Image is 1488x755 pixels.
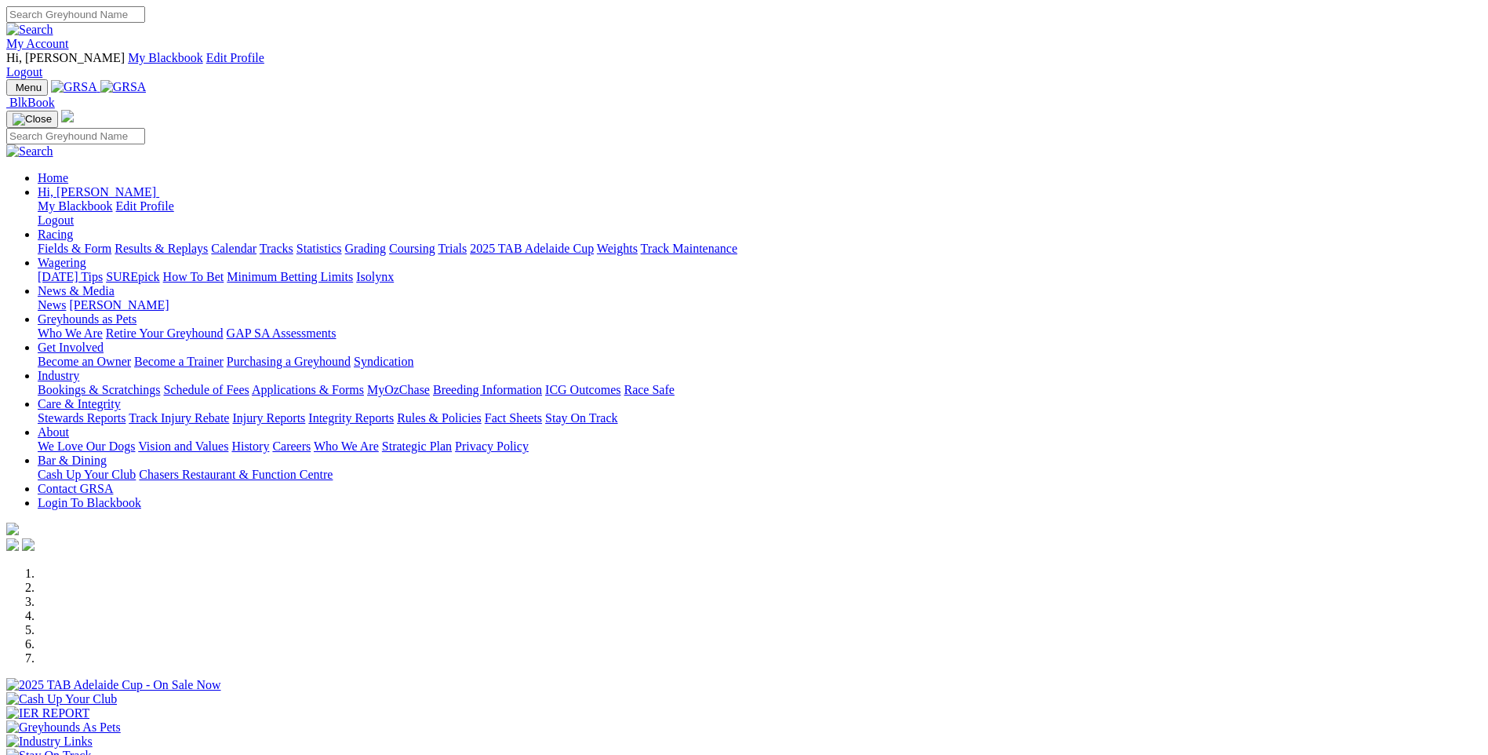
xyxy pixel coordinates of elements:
a: Contact GRSA [38,482,113,495]
img: 2025 TAB Adelaide Cup - On Sale Now [6,678,221,692]
a: My Blackbook [128,51,203,64]
a: Wagering [38,256,86,269]
a: Stewards Reports [38,411,126,425]
img: Industry Links [6,735,93,749]
a: GAP SA Assessments [227,326,337,340]
a: Statistics [297,242,342,255]
a: SUREpick [106,270,159,283]
a: Track Maintenance [641,242,737,255]
a: Injury Reports [232,411,305,425]
a: Breeding Information [433,383,542,396]
a: History [231,440,269,453]
img: IER REPORT [6,706,89,720]
a: My Blackbook [38,199,113,213]
a: News & Media [38,284,115,297]
a: Get Involved [38,341,104,354]
img: Search [6,23,53,37]
a: Track Injury Rebate [129,411,229,425]
img: logo-grsa-white.png [61,110,74,122]
a: Integrity Reports [308,411,394,425]
a: Edit Profile [206,51,264,64]
a: We Love Our Dogs [38,440,135,453]
div: My Account [6,51,1482,79]
a: Weights [597,242,638,255]
a: Fields & Form [38,242,111,255]
a: Calendar [211,242,256,255]
span: BlkBook [9,96,55,109]
a: MyOzChase [367,383,430,396]
input: Search [6,128,145,144]
div: Industry [38,383,1482,397]
a: Logout [38,213,74,227]
a: Trials [438,242,467,255]
img: facebook.svg [6,538,19,551]
div: Wagering [38,270,1482,284]
div: News & Media [38,298,1482,312]
span: Hi, [PERSON_NAME] [38,185,156,199]
a: Strategic Plan [382,440,452,453]
a: [PERSON_NAME] [69,298,169,312]
a: Cash Up Your Club [38,468,136,481]
span: Menu [16,82,42,93]
a: Bookings & Scratchings [38,383,160,396]
a: Privacy Policy [455,440,529,453]
a: Rules & Policies [397,411,482,425]
a: Syndication [354,355,413,368]
button: Toggle navigation [6,79,48,96]
span: Hi, [PERSON_NAME] [6,51,125,64]
a: Who We Are [38,326,103,340]
a: Vision and Values [138,440,228,453]
a: Careers [272,440,311,453]
img: logo-grsa-white.png [6,523,19,535]
img: GRSA [51,80,97,94]
img: Close [13,113,52,126]
div: Care & Integrity [38,411,1482,425]
a: News [38,298,66,312]
div: Hi, [PERSON_NAME] [38,199,1482,228]
a: Who We Are [314,440,379,453]
a: Isolynx [356,270,394,283]
a: How To Bet [163,270,224,283]
div: Greyhounds as Pets [38,326,1482,341]
a: Coursing [389,242,435,255]
input: Search [6,6,145,23]
a: Race Safe [624,383,674,396]
a: Purchasing a Greyhound [227,355,351,368]
img: GRSA [100,80,147,94]
a: Results & Replays [115,242,208,255]
a: Minimum Betting Limits [227,270,353,283]
a: Logout [6,65,42,78]
a: Fact Sheets [485,411,542,425]
a: Stay On Track [545,411,617,425]
img: Search [6,144,53,159]
div: Racing [38,242,1482,256]
a: 2025 TAB Adelaide Cup [470,242,594,255]
div: Bar & Dining [38,468,1482,482]
a: My Account [6,37,69,50]
a: [DATE] Tips [38,270,103,283]
a: Hi, [PERSON_NAME] [38,185,159,199]
a: Industry [38,369,79,382]
a: Edit Profile [116,199,174,213]
a: Home [38,171,68,184]
a: Greyhounds as Pets [38,312,136,326]
a: BlkBook [6,96,55,109]
a: Bar & Dining [38,454,107,467]
img: Cash Up Your Club [6,692,117,706]
a: Grading [345,242,386,255]
a: Chasers Restaurant & Function Centre [139,468,333,481]
a: Care & Integrity [38,397,121,410]
img: Greyhounds As Pets [6,720,121,735]
img: twitter.svg [22,538,35,551]
a: Login To Blackbook [38,496,141,509]
a: Retire Your Greyhound [106,326,224,340]
a: ICG Outcomes [545,383,620,396]
a: About [38,425,69,439]
a: Racing [38,228,73,241]
div: About [38,440,1482,454]
a: Become an Owner [38,355,131,368]
a: Tracks [260,242,293,255]
a: Applications & Forms [252,383,364,396]
div: Get Involved [38,355,1482,369]
a: Schedule of Fees [163,383,249,396]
